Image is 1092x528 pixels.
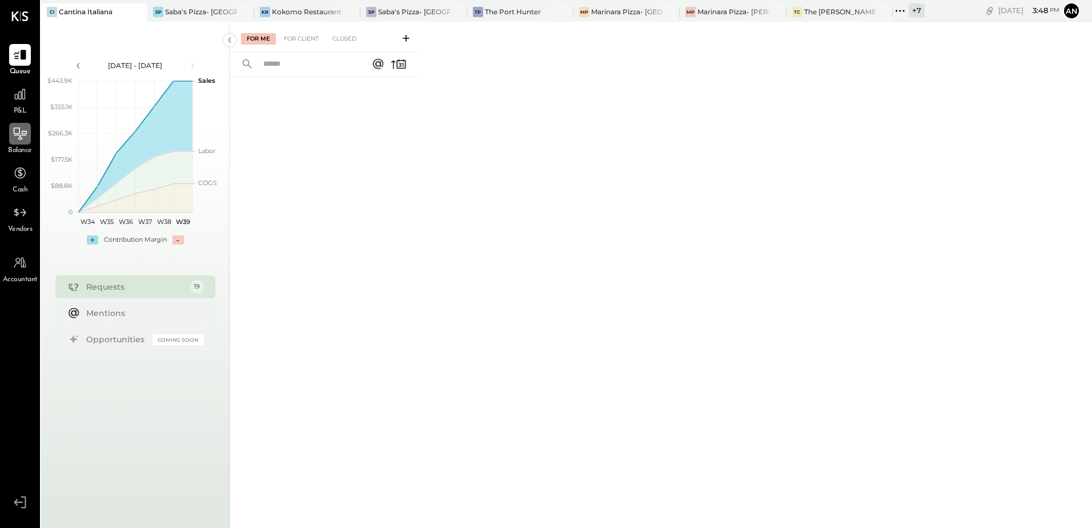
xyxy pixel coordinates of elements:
[86,307,198,319] div: Mentions
[152,334,204,345] div: Coming Soon
[190,280,204,294] div: 19
[59,7,113,17] div: Cantina Italiana
[272,7,342,17] div: Kokomo Restaurant
[104,235,167,245] div: Contribution Margin
[804,7,876,17] div: The [PERSON_NAME]
[378,7,449,17] div: Saba's Pizza- [GEOGRAPHIC_DATA]
[1,252,39,285] a: Accountant
[172,235,184,245] div: -
[100,218,114,226] text: W35
[591,7,663,17] div: Marinara Pizza- [GEOGRAPHIC_DATA]
[8,146,32,156] span: Balance
[579,7,589,17] div: MP
[10,67,31,77] span: Queue
[51,182,73,190] text: $88.8K
[153,7,163,17] div: SP
[1,44,39,77] a: Queue
[366,7,376,17] div: SP
[3,275,38,285] span: Accountant
[86,334,147,345] div: Opportunities
[473,7,483,17] div: TP
[87,61,184,70] div: [DATE] - [DATE]
[47,77,73,85] text: $443.9K
[87,235,98,245] div: +
[48,129,73,137] text: $266.3K
[86,281,184,293] div: Requests
[118,218,133,226] text: W36
[1,83,39,117] a: P&L
[175,218,190,226] text: W39
[165,7,236,17] div: Saba's Pizza- [GEOGRAPHIC_DATA]
[792,7,802,17] div: TC
[8,225,33,235] span: Vendors
[198,77,215,85] text: Sales
[327,33,362,45] div: Closed
[47,7,57,17] div: CI
[260,7,270,17] div: KR
[156,218,171,226] text: W38
[241,33,276,45] div: For Me
[485,7,541,17] div: The Port Hunter
[81,218,95,226] text: W34
[50,103,73,111] text: $355.1K
[138,218,151,226] text: W37
[198,179,217,187] text: COGS
[1,162,39,195] a: Cash
[1062,2,1081,20] button: an
[13,185,27,195] span: Cash
[1,202,39,235] a: Vendors
[14,106,27,117] span: P&L
[685,7,696,17] div: MP
[51,155,73,163] text: $177.5K
[278,33,324,45] div: For Client
[1,123,39,156] a: Balance
[909,3,925,18] div: + 7
[198,147,215,155] text: Labor
[998,5,1059,16] div: [DATE]
[697,7,769,17] div: Marinara Pizza- [PERSON_NAME]
[69,208,73,216] text: 0
[984,5,995,17] div: copy link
